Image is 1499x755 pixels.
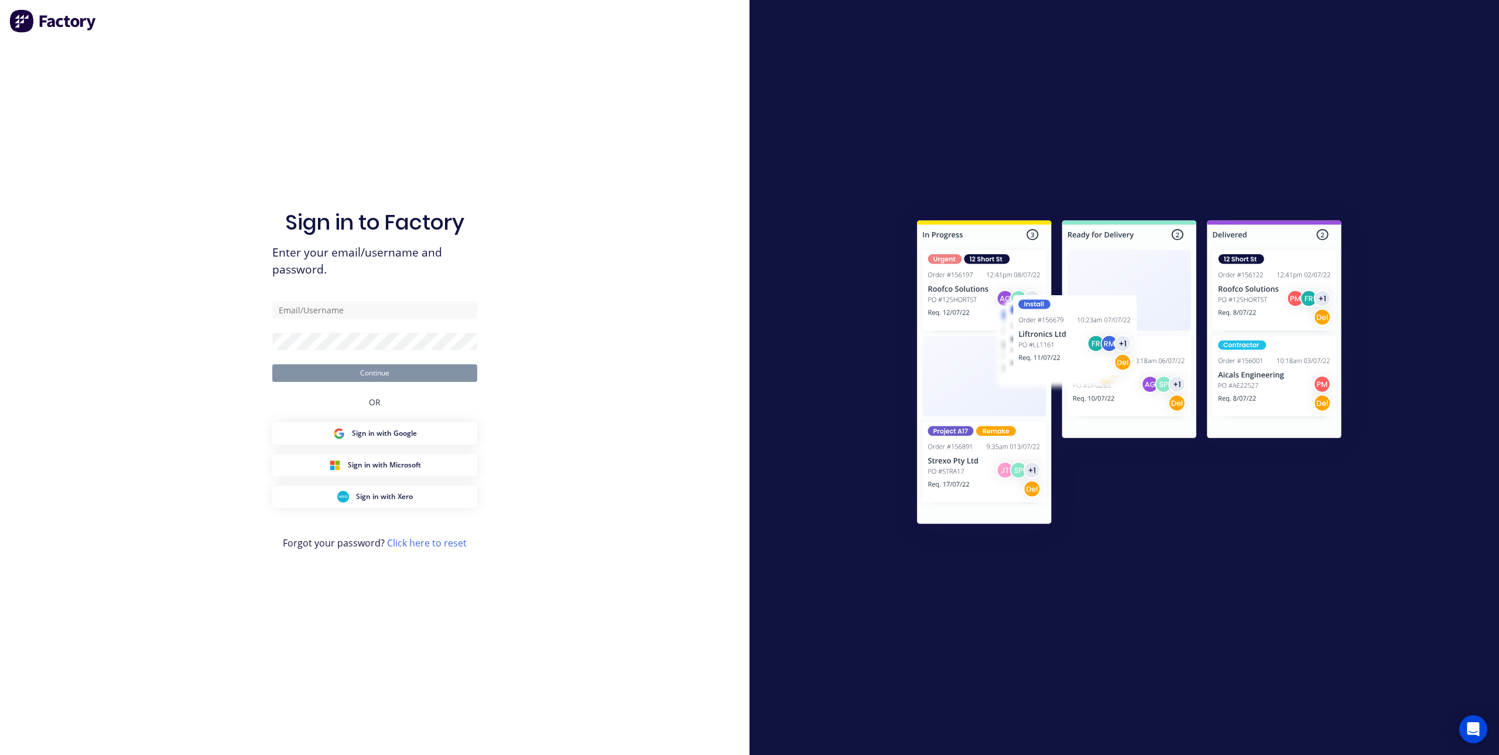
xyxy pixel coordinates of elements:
[369,382,381,422] div: OR
[387,537,467,549] a: Click here to reset
[329,459,341,471] img: Microsoft Sign in
[891,197,1367,552] img: Sign in
[1459,715,1487,743] div: Open Intercom Messenger
[356,491,413,502] span: Sign in with Xero
[9,9,97,33] img: Factory
[333,428,345,439] img: Google Sign in
[272,364,477,382] button: Continue
[348,460,421,470] span: Sign in with Microsoft
[272,422,477,445] button: Google Sign inSign in with Google
[352,428,417,439] span: Sign in with Google
[272,486,477,508] button: Xero Sign inSign in with Xero
[272,454,477,476] button: Microsoft Sign inSign in with Microsoft
[272,244,477,278] span: Enter your email/username and password.
[285,210,464,235] h1: Sign in to Factory
[337,491,349,503] img: Xero Sign in
[272,301,477,319] input: Email/Username
[283,536,467,550] span: Forgot your password?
